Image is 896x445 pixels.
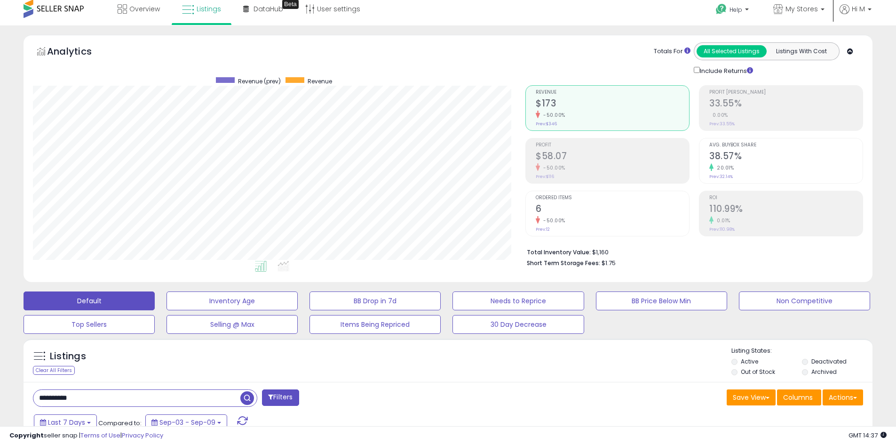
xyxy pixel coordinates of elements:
[167,291,298,310] button: Inventory Age
[536,203,689,216] h2: 6
[714,164,734,171] small: 20.01%
[709,98,863,111] h2: 33.55%
[823,389,863,405] button: Actions
[709,90,863,95] span: Profit [PERSON_NAME]
[98,419,142,428] span: Compared to:
[129,4,160,14] span: Overview
[9,431,44,440] strong: Copyright
[697,45,767,57] button: All Selected Listings
[709,121,735,127] small: Prev: 33.55%
[741,368,775,376] label: Out of Stock
[602,259,616,267] span: $1.75
[122,431,163,440] a: Privacy Policy
[709,151,863,163] h2: 38.57%
[783,393,813,402] span: Columns
[50,350,86,363] h5: Listings
[536,151,689,163] h2: $58.07
[729,6,742,14] span: Help
[452,291,584,310] button: Needs to Reprice
[654,47,690,56] div: Totals For
[741,357,758,365] label: Active
[709,227,735,232] small: Prev: 110.98%
[714,217,730,224] small: 0.01%
[536,174,554,179] small: Prev: $116
[709,174,733,179] small: Prev: 32.14%
[527,248,591,256] b: Total Inventory Value:
[687,65,764,76] div: Include Returns
[452,315,584,334] button: 30 Day Decrease
[33,366,75,375] div: Clear All Filters
[145,414,227,430] button: Sep-03 - Sep-09
[9,431,163,440] div: seller snap | |
[848,431,887,440] span: 2025-09-17 14:37 GMT
[527,259,600,267] b: Short Term Storage Fees:
[34,414,97,430] button: Last 7 Days
[262,389,299,406] button: Filters
[47,45,110,60] h5: Analytics
[536,227,550,232] small: Prev: 12
[540,217,565,224] small: -50.00%
[709,195,863,201] span: ROI
[159,418,215,427] span: Sep-03 - Sep-09
[536,121,557,127] small: Prev: $346
[840,4,872,25] a: Hi M
[24,315,155,334] button: Top Sellers
[852,4,865,14] span: Hi M
[24,291,155,310] button: Default
[811,357,847,365] label: Deactivated
[540,164,565,171] small: -50.00%
[727,389,776,405] button: Save View
[254,4,283,14] span: DataHub
[777,389,821,405] button: Columns
[536,98,689,111] h2: $173
[309,315,441,334] button: Items Being Repriced
[238,77,281,85] span: Revenue (prev)
[709,112,728,119] small: 0.00%
[80,431,120,440] a: Terms of Use
[197,4,221,14] span: Listings
[715,3,727,15] i: Get Help
[540,112,565,119] small: -50.00%
[739,291,870,310] button: Non Competitive
[167,315,298,334] button: Selling @ Max
[527,246,856,257] li: $1,160
[811,368,837,376] label: Archived
[308,77,332,85] span: Revenue
[536,195,689,201] span: Ordered Items
[309,291,441,310] button: BB Drop in 7d
[731,347,872,356] p: Listing States:
[48,418,85,427] span: Last 7 Days
[709,143,863,148] span: Avg. Buybox Share
[536,90,689,95] span: Revenue
[536,143,689,148] span: Profit
[596,291,727,310] button: BB Price Below Min
[766,45,836,57] button: Listings With Cost
[709,203,863,216] h2: 110.99%
[785,4,818,14] span: My Stores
